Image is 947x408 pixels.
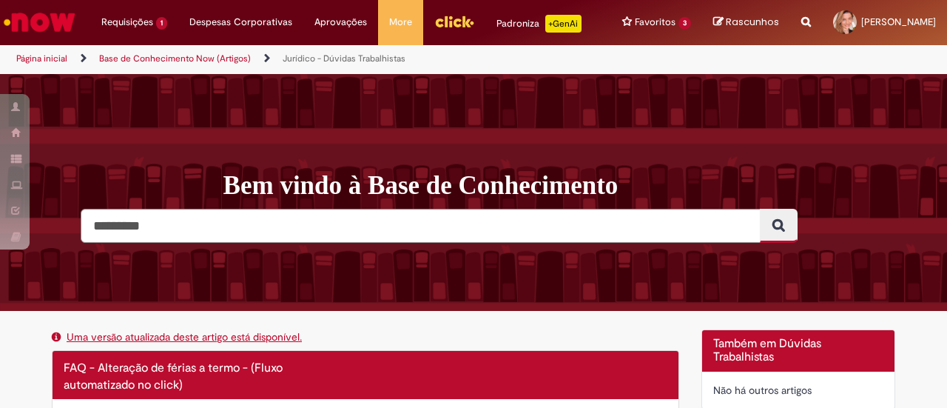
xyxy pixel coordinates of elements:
span: Rascunhos [726,15,779,29]
p: +GenAi [545,15,582,33]
div: Não há outros artigos [713,383,884,398]
h1: Bem vindo à Base de Conhecimento [223,170,906,201]
ul: Trilhas de página [11,45,620,73]
span: FAQ - Alteração de férias a termo - (Fluxo automatizado no click) [64,361,283,392]
span: Requisições [101,15,153,30]
a: Página inicial [16,53,67,64]
span: 3 [678,17,691,30]
a: Jurídico - Dúvidas Trabalhistas [283,53,405,64]
a: Base de Conhecimento Now (Artigos) [99,53,251,64]
h2: Também em Dúvidas Trabalhistas [713,338,884,364]
span: Despesas Corporativas [189,15,292,30]
img: ServiceNow [1,7,78,37]
span: Aprovações [314,15,367,30]
span: 1 [156,17,167,30]
input: Pesquisar [81,209,761,243]
span: Favoritos [635,15,675,30]
div: Padroniza [496,15,582,33]
span: [PERSON_NAME] [861,16,936,28]
a: Uma versão atualizada deste artigo está disponível. [67,330,302,344]
img: click_logo_yellow_360x200.png [434,10,474,33]
a: Rascunhos [713,16,779,30]
span: More [389,15,412,30]
button: Pesquisar [760,209,798,243]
